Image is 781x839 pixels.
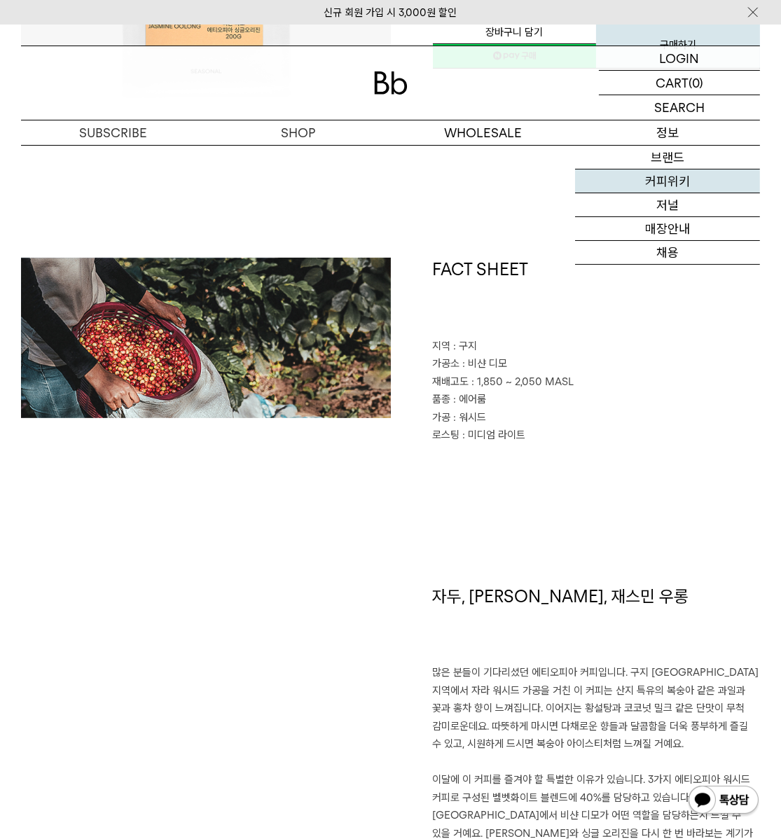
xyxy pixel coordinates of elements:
[433,375,469,388] span: 재배고도
[21,258,391,418] img: 에티오피아 비샨 디모
[656,71,689,95] p: CART
[454,393,487,405] span: : 에어룸
[599,46,760,71] a: LOGIN
[472,375,574,388] span: : 1,850 ~ 2,050 MASL
[575,146,760,169] a: 브랜드
[660,46,700,70] p: LOGIN
[324,6,457,19] a: 신규 회원 가입 시 3,000원 할인
[454,340,478,352] span: : 구지
[654,95,705,120] p: SEARCH
[433,585,761,665] h1: 자두, [PERSON_NAME], 재스민 우롱
[575,120,760,145] p: 정보
[599,71,760,95] a: CART (0)
[433,357,460,370] span: 가공소
[575,241,760,265] a: 채용
[391,120,576,145] p: WHOLESALE
[433,411,451,424] span: 가공
[374,71,408,95] img: 로고
[575,217,760,241] a: 매장안내
[433,340,451,352] span: 지역
[21,120,206,145] a: SUBSCRIBE
[206,120,391,145] a: SHOP
[433,258,761,338] h1: FACT SHEET
[463,357,508,370] span: : 비샨 디모
[689,71,703,95] p: (0)
[433,393,451,405] span: 품종
[575,169,760,193] a: 커피위키
[454,411,487,424] span: : 워시드
[575,193,760,217] a: 저널
[687,784,760,818] img: 카카오톡 채널 1:1 채팅 버튼
[433,429,460,441] span: 로스팅
[463,429,526,441] span: : 미디엄 라이트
